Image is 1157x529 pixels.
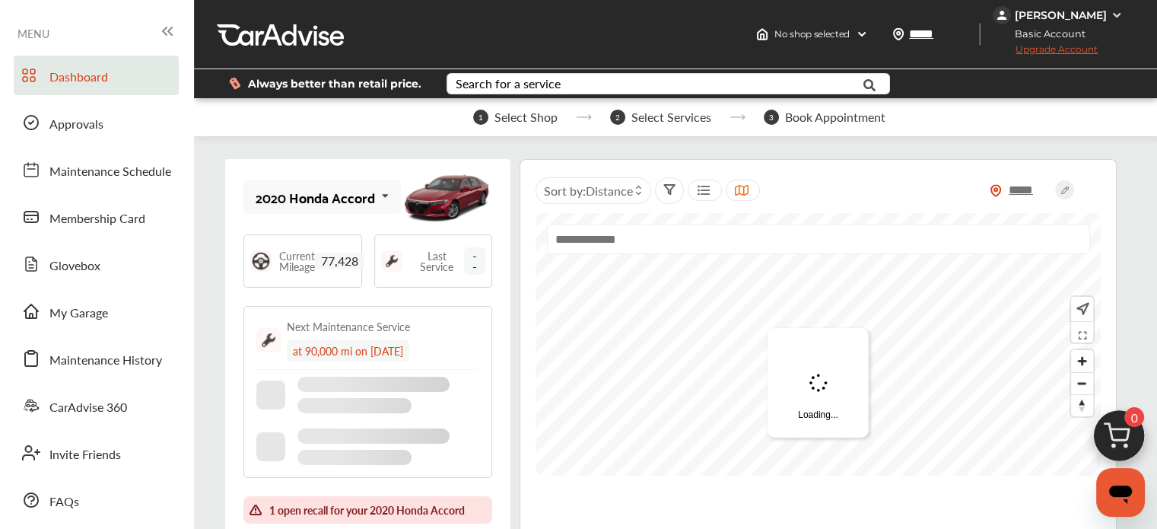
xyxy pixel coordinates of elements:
div: Next Maintenance Service [287,319,410,334]
span: Select Services [631,110,711,124]
span: Reset bearing to north [1071,395,1093,416]
span: 3 [764,110,779,125]
span: Book Appointment [785,110,885,124]
span: 0 [1124,407,1144,427]
span: Select Shop [494,110,558,124]
button: Reset bearing to north [1071,394,1093,416]
a: Membership Card [14,197,179,237]
img: header-divider.bc55588e.svg [979,23,981,46]
img: location_vector.a44bc228.svg [892,28,904,40]
span: CarAdvise 360 [49,398,127,418]
img: stepper-arrow.e24c07c6.svg [729,114,745,120]
span: MENU [17,27,49,40]
span: Current Mileage [279,250,315,272]
span: Sort by : [544,182,633,199]
div: at 90,000 mi on [DATE] [287,340,409,362]
img: WGsFRI8htEPBVLJbROoPRyZpYNWhNONpIPPETTm6eUC0GeLEiAAAAAElFTkSuQmCC [1111,9,1123,21]
img: maintenance_logo [381,250,402,272]
div: 2020 Honda Accord [256,190,375,205]
img: jVpblrzwTbfkPYzPPzSLxeg0AAAAASUVORK5CYII= [993,6,1011,24]
span: Basic Account [994,26,1097,42]
span: Approvals [49,115,103,135]
img: steering_logo [250,250,272,272]
a: Dashboard [14,56,179,95]
img: location_vector_orange.38f05af8.svg [990,184,1002,197]
span: Upgrade Account [993,43,1098,62]
a: Maintenance Schedule [14,150,179,190]
a: Glovebox [14,244,179,284]
span: Invite Friends [49,445,121,465]
button: Zoom in [1071,350,1093,372]
a: Maintenance History [14,339,179,378]
img: stepper-arrow.e24c07c6.svg [576,114,592,120]
span: Zoom out [1071,373,1093,394]
img: border-line.da1032d4.svg [256,369,479,370]
span: 1 [473,110,488,125]
span: Always better than retail price. [248,78,421,89]
a: Approvals [14,103,179,142]
img: img [250,504,262,516]
div: Search for a service [456,78,561,90]
img: recenter.ce011a49.svg [1073,301,1089,317]
span: Distance [586,182,633,199]
span: Membership Card [49,209,145,229]
span: Maintenance History [49,351,162,371]
span: Maintenance Schedule [49,162,171,182]
img: dollor_label_vector.a70140d1.svg [229,77,240,90]
canvas: Map [536,213,1101,476]
img: header-home-logo.8d720a4f.svg [756,28,768,40]
div: 1 open recall for your 2020 Honda Accord [269,502,465,518]
div: Loading... [768,328,869,438]
img: cart_icon.3d0951e8.svg [1082,403,1155,476]
span: 2 [610,110,625,125]
span: Last Service [410,250,465,272]
span: Glovebox [49,257,100,276]
a: FAQs [14,480,179,520]
a: My Garage [14,292,179,331]
button: Zoom out [1071,372,1093,394]
a: Invite Friends [14,433,179,473]
span: Dashboard [49,68,108,88]
img: maintenance_logo [256,328,281,352]
span: FAQs [49,492,79,512]
span: 77,428 [315,253,364,269]
a: CarAdvise 360 [14,386,179,425]
span: No shop selected [774,28,850,40]
span: -- [464,247,485,275]
img: header-down-arrow.9dd2ce7d.svg [856,28,868,40]
img: mobile_13264_st0640_046.jpg [401,163,492,231]
div: [PERSON_NAME] [1015,8,1107,22]
span: My Garage [49,304,108,323]
iframe: Button to launch messaging window [1096,468,1145,517]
